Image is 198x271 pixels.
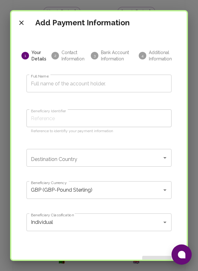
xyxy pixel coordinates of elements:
[142,53,143,58] text: 4
[31,73,49,79] label: Full Name
[15,16,28,29] button: close
[31,212,74,218] label: Beneficiary Classification
[35,18,130,28] h5: Add Payment Information
[32,49,46,62] span: Your Details
[61,49,86,62] span: Contact Information
[160,186,169,194] button: Open
[54,53,56,58] text: 2
[94,53,96,58] text: 3
[160,153,169,162] button: Open
[149,49,177,62] span: Additional Information
[26,75,172,92] input: Full name of the account holder.
[172,244,192,265] button: Open chat window
[101,49,134,62] span: Bank Account Information
[25,53,26,58] text: 1
[160,218,169,227] button: Open
[31,180,67,185] label: Beneficiary Currency
[26,109,172,127] input: Reference
[31,108,66,114] label: Beneficiary Identifier
[31,128,167,134] p: Reference to identifiy your payment information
